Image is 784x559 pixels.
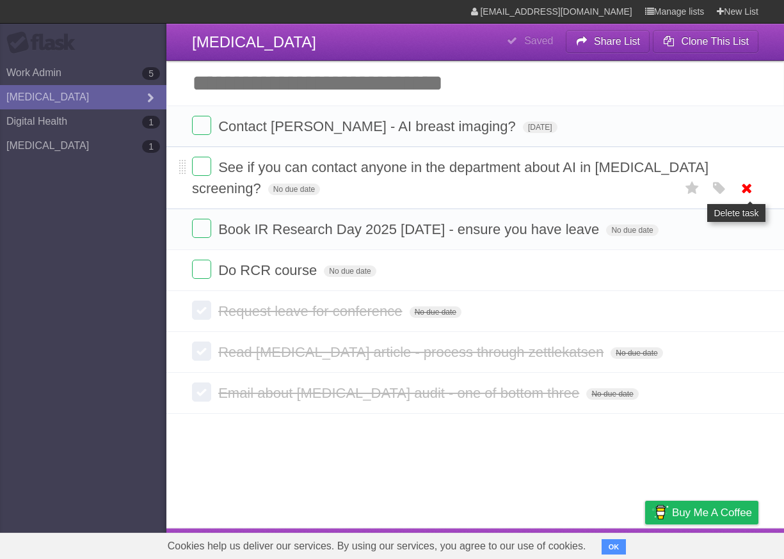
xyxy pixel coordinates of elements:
button: Clone This List [653,30,758,53]
span: Cookies help us deliver our services. By using our services, you agree to our use of cookies. [155,533,599,559]
span: Do RCR course [218,262,320,278]
span: Read [MEDICAL_DATA] article - process through zettlekatsen [218,344,607,360]
span: No due date [611,347,662,359]
div: Flask [6,31,83,54]
button: Share List [566,30,650,53]
img: Buy me a coffee [652,501,669,523]
span: Contact [PERSON_NAME] - AI breast imaging? [218,118,519,134]
label: Done [192,219,211,238]
label: Done [192,157,211,176]
span: [MEDICAL_DATA] [192,33,316,51]
a: Buy me a coffee [645,501,758,524]
b: Clone This List [681,36,749,47]
b: Saved [524,35,553,46]
a: Developers [517,531,569,556]
span: No due date [324,265,376,277]
b: 5 [142,67,160,80]
a: Privacy [628,531,662,556]
label: Done [192,301,211,320]
span: Buy me a coffee [672,501,752,524]
a: About [475,531,502,556]
label: Done [192,342,211,361]
button: OK [602,539,627,555]
span: No due date [586,388,638,400]
a: Suggest a feature [678,531,758,556]
b: Share List [594,36,640,47]
b: 1 [142,140,160,153]
label: Done [192,382,211,402]
span: Request leave for conference [218,303,405,319]
span: Book IR Research Day 2025 [DATE] - ensure you have leave [218,221,602,237]
span: See if you can contact anyone in the department about AI in [MEDICAL_DATA] screening? [192,159,708,196]
label: Done [192,260,211,279]
span: No due date [268,184,320,195]
label: Star task [680,178,705,199]
b: 1 [142,116,160,129]
span: Email about [MEDICAL_DATA] audit - one of bottom three [218,385,582,401]
span: No due date [410,306,461,318]
label: Done [192,116,211,135]
a: Terms [585,531,613,556]
span: [DATE] [523,122,557,133]
span: No due date [606,224,658,236]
